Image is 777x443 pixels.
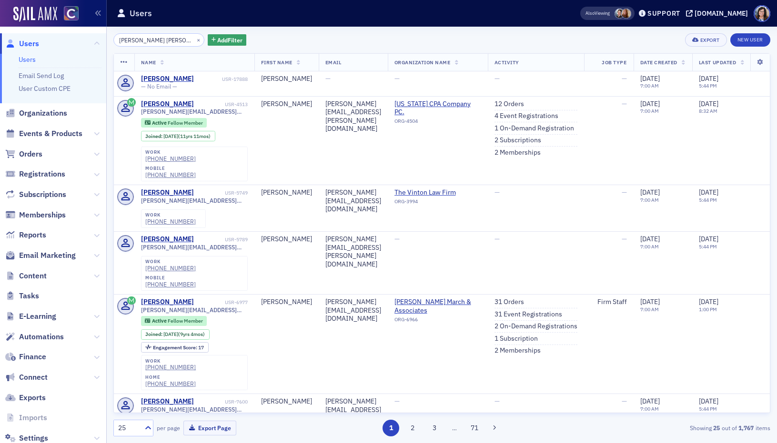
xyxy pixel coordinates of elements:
div: Also [585,10,595,16]
time: 7:00 AM [640,197,659,203]
time: 5:44 PM [699,405,717,412]
a: Automations [5,332,64,342]
a: [PERSON_NAME] [141,100,194,108]
span: [DATE] [163,331,178,337]
button: [DOMAIN_NAME] [686,10,751,17]
a: Finance [5,352,46,362]
div: 25 [118,423,139,433]
a: Content [5,271,47,281]
time: 5:44 PM [699,243,717,250]
label: per page [157,423,180,432]
a: [PHONE_NUMBER] [145,281,196,288]
span: [PERSON_NAME][EMAIL_ADDRESS][PERSON_NAME][DOMAIN_NAME] [141,108,248,115]
div: [PHONE_NUMBER] [145,364,196,371]
div: USR-5749 [195,190,248,196]
h1: Users [130,8,152,19]
div: work [145,259,196,265]
time: 1:00 PM [699,306,717,313]
span: Fellow Member [168,317,203,324]
span: — [622,397,627,405]
span: Last Updated [699,59,736,66]
div: [PHONE_NUMBER] [145,265,196,272]
a: 31 Event Registrations [494,310,562,319]
div: [PERSON_NAME] [141,397,194,406]
div: Active: Active: Fellow Member [141,316,207,325]
span: [PERSON_NAME][EMAIL_ADDRESS][DOMAIN_NAME] [141,306,248,314]
div: home [145,374,196,380]
span: — [494,188,500,197]
span: — [494,235,500,243]
a: Active Fellow Member [145,318,202,324]
a: Subscriptions [5,189,66,200]
div: [PERSON_NAME][EMAIL_ADDRESS][DOMAIN_NAME] [325,298,381,323]
div: [PERSON_NAME][EMAIL_ADDRESS][DOMAIN_NAME] [325,397,381,423]
time: 8:32 AM [699,108,717,114]
a: Imports [5,413,47,423]
span: Engagement Score : [153,344,198,351]
span: Memberships [19,210,66,220]
div: USR-5789 [195,236,248,243]
a: 1 On-Demand Registration [494,124,574,133]
div: USR-17888 [195,76,248,82]
div: [PERSON_NAME] [261,235,312,244]
span: [PERSON_NAME][EMAIL_ADDRESS][PERSON_NAME][DOMAIN_NAME] [141,244,248,251]
a: Users [19,55,36,64]
a: Registrations [5,169,65,179]
time: 7:00 AM [640,243,659,250]
div: USR-4513 [195,101,248,108]
span: Events & Products [19,128,82,139]
span: [DATE] [163,133,178,139]
div: ORG-3994 [394,198,481,208]
a: Connect [5,372,48,383]
span: [DATE] [699,188,718,197]
a: 1 Subscription [494,335,538,343]
a: [PERSON_NAME] [141,298,194,306]
span: Connect [19,372,48,383]
span: [DATE] [640,74,660,83]
a: 12 Orders [494,100,524,108]
a: 2 Memberships [494,346,541,355]
a: [PERSON_NAME] [141,75,194,83]
span: — [494,74,500,83]
span: Active [152,317,168,324]
a: 4 Event Registrations [494,112,558,120]
a: Email Marketing [5,250,76,261]
div: mobile [145,166,196,171]
div: work [145,212,196,218]
span: Sheila Duggan [621,9,631,19]
div: [PERSON_NAME] [261,397,312,406]
button: Export [685,33,727,47]
time: 7:00 AM [640,108,659,114]
button: 71 [466,420,483,436]
div: Engagement Score: 17 [141,342,209,353]
span: — [325,74,331,83]
div: [PERSON_NAME][EMAIL_ADDRESS][DOMAIN_NAME] [325,188,381,214]
span: Joined : [145,331,163,337]
img: SailAMX [64,6,79,21]
span: Job Type [602,59,626,66]
span: Pamela Galey-Coleman [615,9,625,19]
a: 2 On-Demand Registrations [494,322,577,331]
span: [DATE] [699,74,718,83]
a: New User [730,33,770,47]
button: AddFilter [208,34,247,46]
a: 2 Subscriptions [494,136,541,145]
a: 2 Memberships [494,148,541,157]
a: Exports [5,393,46,403]
a: Tasks [5,291,39,301]
div: Joined: 2013-08-27 00:00:00 [141,131,215,141]
a: E-Learning [5,311,56,322]
div: [PERSON_NAME] [261,100,312,108]
span: Email [325,59,342,66]
span: — [622,74,627,83]
button: 2 [404,420,421,436]
span: — No Email — [141,83,177,90]
div: [PERSON_NAME][EMAIL_ADDRESS][PERSON_NAME][DOMAIN_NAME] [325,235,381,268]
span: Exports [19,393,46,403]
div: [DOMAIN_NAME] [695,9,748,18]
a: [PERSON_NAME] March & Associates [394,298,481,315]
span: [DATE] [699,99,718,108]
input: Search… [113,33,204,47]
